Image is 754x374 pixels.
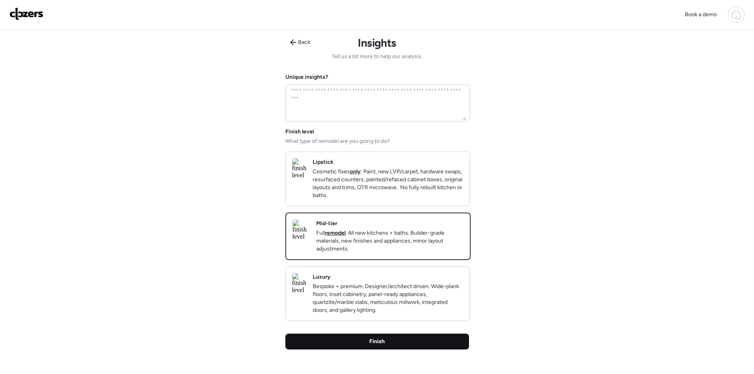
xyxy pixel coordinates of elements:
img: finish level [292,158,306,179]
h2: Mid-tier [316,220,337,228]
img: finish level [292,220,310,240]
span: Finish level [285,128,314,136]
label: Unique insights? [285,74,328,80]
span: Tell us a bit more to help our analysis. [332,53,422,61]
h2: Luxury [313,273,330,281]
span: Back [298,38,310,46]
strong: remodel [325,230,346,236]
p: Bespoke + premium. Designer/architect driven. Wide-plank floors, inset cabinetry, panel-ready app... [313,283,463,314]
span: Finish [369,338,385,346]
img: Logo [9,8,44,20]
h2: Lipstick [313,158,334,166]
span: Book a demo [685,11,717,18]
p: Full . All new kitchens + baths. Builder-grade materials, new finishes and appliances, minor layo... [316,229,463,253]
img: finish level [292,273,306,294]
strong: only [350,168,361,175]
span: What type of remodel are you going to do? [285,137,390,145]
p: Cosmetic fixes : Paint, new LVP/carpet, hardware swaps, resurfaced counters, painted/refaced cabi... [313,168,463,199]
h1: Insights [358,36,396,49]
